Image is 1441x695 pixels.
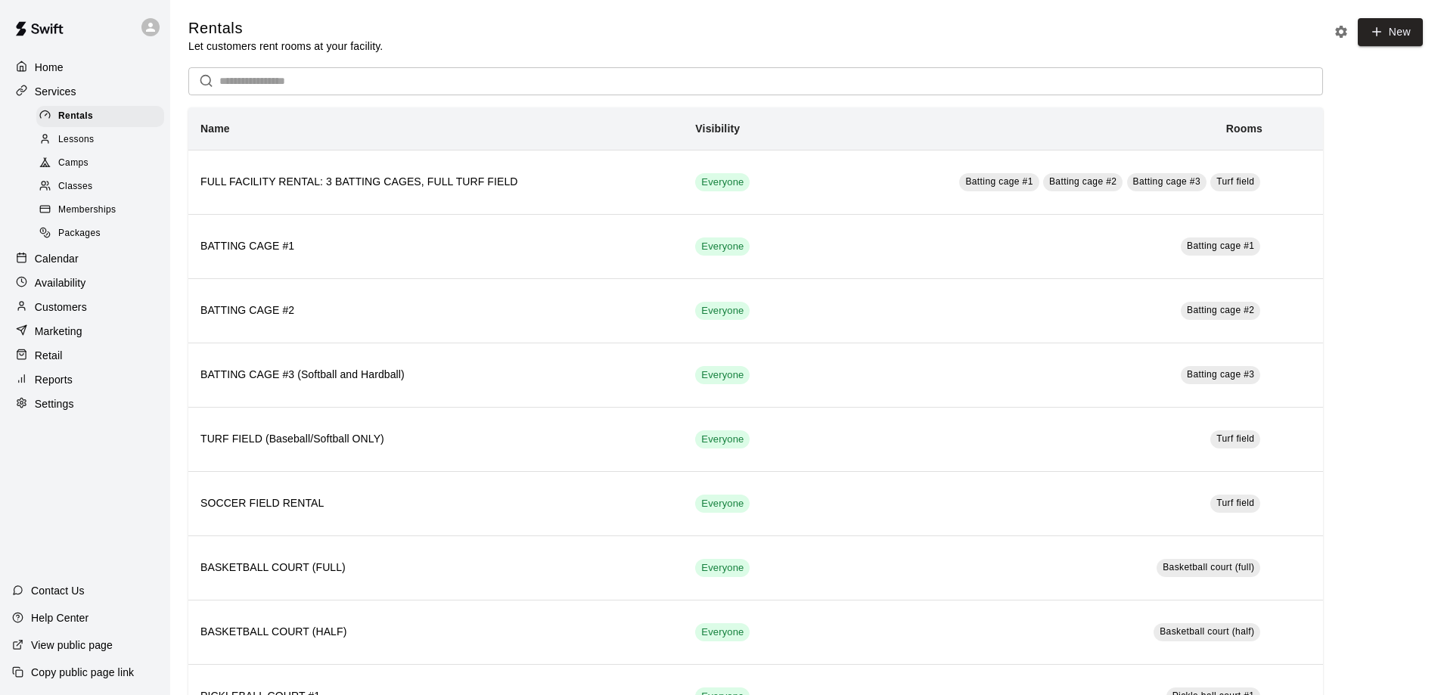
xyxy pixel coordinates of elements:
[58,203,116,218] span: Memberships
[695,304,750,318] span: Everyone
[695,430,750,448] div: This service is visible to all of your customers
[12,247,158,270] a: Calendar
[58,109,93,124] span: Rentals
[200,174,671,191] h6: FULL FACILITY RENTAL: 3 BATTING CAGES, FULL TURF FIELD
[695,433,750,447] span: Everyone
[695,175,750,190] span: Everyone
[36,175,170,199] a: Classes
[1226,123,1262,135] b: Rooms
[31,610,89,625] p: Help Center
[35,251,79,266] p: Calendar
[695,302,750,320] div: This service is visible to all of your customers
[35,348,63,363] p: Retail
[200,495,671,512] h6: SOCCER FIELD RENTAL
[35,275,86,290] p: Availability
[200,303,671,319] h6: BATTING CAGE #2
[695,237,750,256] div: This service is visible to all of your customers
[695,368,750,383] span: Everyone
[200,560,671,576] h6: BASKETBALL COURT (FULL)
[200,624,671,641] h6: BASKETBALL COURT (HALF)
[58,156,89,171] span: Camps
[12,80,158,103] a: Services
[31,665,134,680] p: Copy public page link
[695,625,750,640] span: Everyone
[1133,176,1200,187] span: Batting cage #3
[35,299,87,315] p: Customers
[58,226,101,241] span: Packages
[1216,433,1254,444] span: Turf field
[695,240,750,254] span: Everyone
[12,344,158,367] a: Retail
[188,39,383,54] p: Let customers rent rooms at your facility.
[31,638,113,653] p: View public page
[12,392,158,415] a: Settings
[36,199,170,222] a: Memberships
[200,367,671,383] h6: BATTING CAGE #3 (Softball and Hardball)
[58,132,95,147] span: Lessons
[1049,176,1116,187] span: Batting cage #2
[965,176,1033,187] span: Batting cage #1
[36,104,170,128] a: Rentals
[36,200,164,221] div: Memberships
[1163,562,1254,572] span: Basketball court (full)
[12,368,158,391] a: Reports
[695,495,750,513] div: This service is visible to all of your customers
[35,84,76,99] p: Services
[200,123,230,135] b: Name
[12,296,158,318] a: Customers
[695,559,750,577] div: This service is visible to all of your customers
[36,152,170,175] a: Camps
[36,128,170,151] a: Lessons
[36,129,164,150] div: Lessons
[1187,369,1254,380] span: Batting cage #3
[36,153,164,174] div: Camps
[695,497,750,511] span: Everyone
[1330,20,1352,43] button: Rental settings
[35,396,74,411] p: Settings
[1187,240,1254,251] span: Batting cage #1
[695,561,750,576] span: Everyone
[31,583,85,598] p: Contact Us
[1160,626,1254,637] span: Basketball court (half)
[200,238,671,255] h6: BATTING CAGE #1
[35,372,73,387] p: Reports
[695,173,750,191] div: This service is visible to all of your customers
[36,222,170,246] a: Packages
[35,324,82,339] p: Marketing
[1358,18,1423,46] a: New
[188,18,383,39] h5: Rentals
[1216,176,1254,187] span: Turf field
[200,431,671,448] h6: TURF FIELD (Baseball/Softball ONLY)
[12,56,158,79] a: Home
[1187,305,1254,315] span: Batting cage #2
[35,60,64,75] p: Home
[36,223,164,244] div: Packages
[12,271,158,294] a: Availability
[695,123,740,135] b: Visibility
[695,366,750,384] div: This service is visible to all of your customers
[12,320,158,343] a: Marketing
[58,179,92,194] span: Classes
[695,623,750,641] div: This service is visible to all of your customers
[36,176,164,197] div: Classes
[36,106,164,127] div: Rentals
[1216,498,1254,508] span: Turf field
